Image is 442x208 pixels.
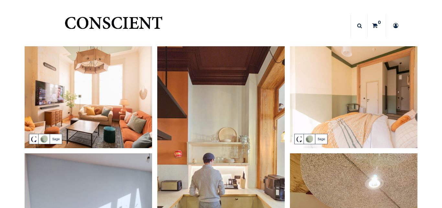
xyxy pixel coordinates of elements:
sup: 0 [376,19,382,26]
iframe: Tidio Chat [409,166,439,197]
img: peinture vert sauge [290,46,417,148]
img: Conscient [63,13,163,38]
img: peinture vert sauge [25,46,152,148]
a: 0 [368,14,386,37]
a: Logo of Conscient [63,13,163,38]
